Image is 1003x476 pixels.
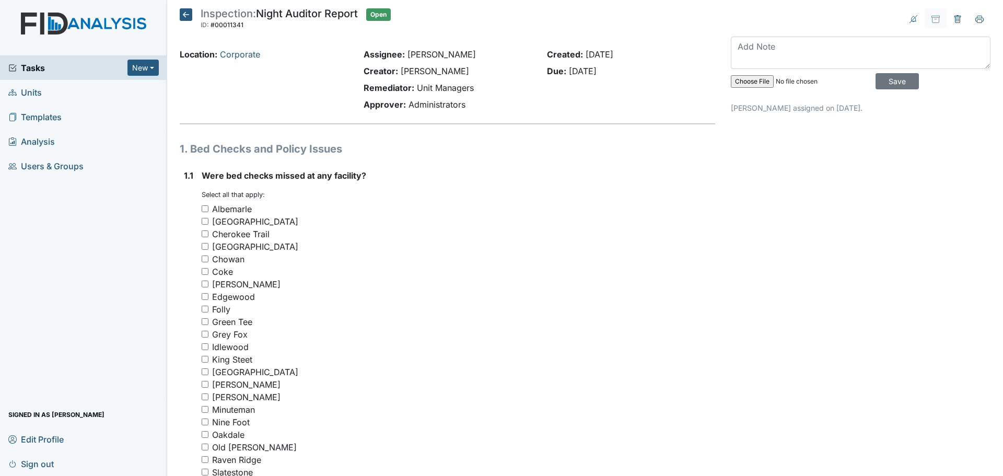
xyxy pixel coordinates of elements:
span: Administrators [409,99,465,110]
input: [PERSON_NAME] [202,281,208,287]
strong: Location: [180,49,217,60]
input: [PERSON_NAME] [202,393,208,400]
small: Select all that apply: [202,191,265,199]
input: Nine Foot [202,419,208,425]
input: Old [PERSON_NAME] [202,444,208,450]
div: Idlewood [212,341,249,353]
span: Were bed checks missed at any facility? [202,170,366,181]
input: Slatestone [202,469,208,475]
div: Nine Foot [212,416,250,428]
span: Users & Groups [8,158,84,174]
input: Raven Ridge [202,456,208,463]
div: Albemarle [212,203,252,215]
div: [PERSON_NAME] [212,378,281,391]
div: Night Auditor Report [201,8,358,31]
strong: Due: [547,66,566,76]
div: King Steet [212,353,252,366]
input: Edgewood [202,293,208,300]
h1: 1. Bed Checks and Policy Issues [180,141,715,157]
div: [GEOGRAPHIC_DATA] [212,240,298,253]
span: [DATE] [586,49,613,60]
strong: Created: [547,49,583,60]
input: Minuteman [202,406,208,413]
input: [GEOGRAPHIC_DATA] [202,218,208,225]
div: [GEOGRAPHIC_DATA] [212,215,298,228]
strong: Creator: [364,66,398,76]
span: #00011341 [211,21,243,29]
a: Corporate [220,49,260,60]
div: Oakdale [212,428,244,441]
input: Albemarle [202,205,208,212]
div: Minuteman [212,403,255,416]
div: Raven Ridge [212,454,261,466]
span: Unit Managers [417,83,474,93]
span: Units [8,84,42,100]
p: [PERSON_NAME] assigned on [DATE]. [731,102,990,113]
span: Inspection: [201,7,256,20]
strong: Assignee: [364,49,405,60]
span: Analysis [8,133,55,149]
input: Idlewood [202,343,208,350]
span: Sign out [8,456,54,472]
span: [DATE] [569,66,597,76]
input: Cherokee Trail [202,230,208,237]
input: King Steet [202,356,208,363]
input: [PERSON_NAME] [202,381,208,388]
div: Cherokee Trail [212,228,270,240]
div: [PERSON_NAME] [212,391,281,403]
div: Folly [212,303,230,316]
span: Open [366,8,391,21]
span: [PERSON_NAME] [401,66,469,76]
div: [PERSON_NAME] [212,278,281,291]
strong: Approver: [364,99,406,110]
input: Grey Fox [202,331,208,338]
span: Templates [8,109,62,125]
label: 1.1 [184,169,193,182]
strong: Remediator: [364,83,414,93]
div: [GEOGRAPHIC_DATA] [212,366,298,378]
span: [PERSON_NAME] [407,49,476,60]
div: Grey Fox [212,328,248,341]
input: Coke [202,268,208,275]
input: Folly [202,306,208,312]
input: Save [876,73,919,89]
input: [GEOGRAPHIC_DATA] [202,368,208,375]
div: Old [PERSON_NAME] [212,441,297,454]
input: Chowan [202,256,208,262]
div: Green Tee [212,316,252,328]
input: [GEOGRAPHIC_DATA] [202,243,208,250]
button: New [127,60,159,76]
span: ID: [201,21,209,29]
input: Oakdale [202,431,208,438]
div: Chowan [212,253,244,265]
a: Tasks [8,62,127,74]
span: Signed in as [PERSON_NAME] [8,407,104,423]
input: Green Tee [202,318,208,325]
div: Edgewood [212,291,255,303]
div: Coke [212,265,233,278]
span: Edit Profile [8,431,64,447]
